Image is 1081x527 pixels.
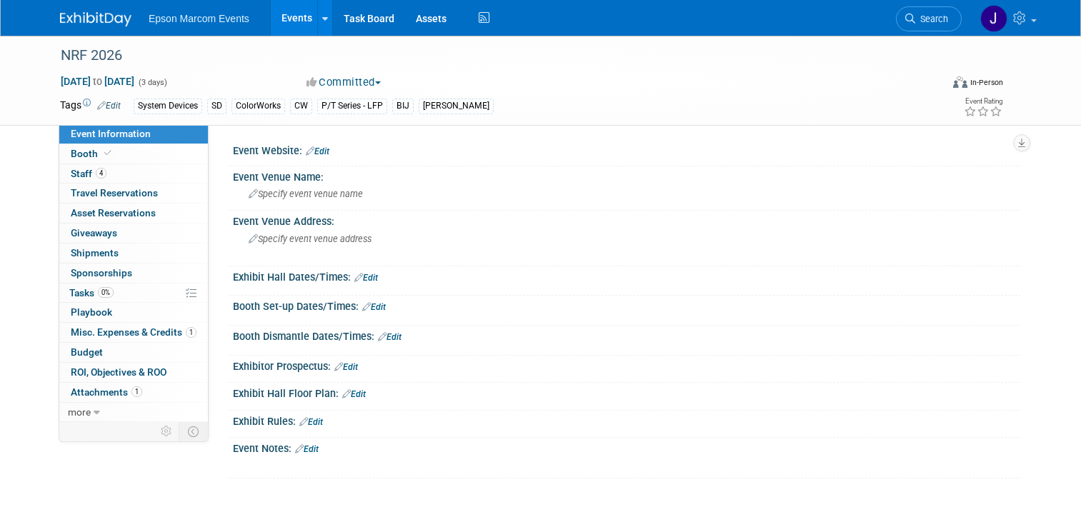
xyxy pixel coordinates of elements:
[970,77,1003,88] div: In-Person
[233,140,1021,159] div: Event Website:
[249,234,372,244] span: Specify event venue address
[59,283,208,303] a: Tasks0%
[233,438,1021,456] div: Event Notes:
[71,227,117,239] span: Giveaways
[59,303,208,322] a: Playbook
[97,101,121,111] a: Edit
[149,13,249,24] span: Epson Marcom Events
[56,43,923,69] div: NRF 2026
[71,247,119,259] span: Shipments
[233,211,1021,229] div: Event Venue Address:
[306,146,329,156] a: Edit
[299,417,323,427] a: Edit
[186,327,196,338] span: 1
[233,326,1021,344] div: Booth Dismantle Dates/Times:
[60,75,135,88] span: [DATE] [DATE]
[71,187,158,199] span: Travel Reservations
[964,98,1002,105] div: Event Rating
[362,302,386,312] a: Edit
[392,99,414,114] div: BIJ
[71,207,156,219] span: Asset Reservations
[71,366,166,378] span: ROI, Objectives & ROO
[59,144,208,164] a: Booth
[378,332,402,342] a: Edit
[134,99,202,114] div: System Devices
[342,389,366,399] a: Edit
[91,76,104,87] span: to
[953,76,967,88] img: Format-Inperson.png
[71,326,196,338] span: Misc. Expenses & Credits
[295,444,319,454] a: Edit
[71,128,151,139] span: Event Information
[71,168,106,179] span: Staff
[896,6,962,31] a: Search
[59,204,208,223] a: Asset Reservations
[137,78,167,87] span: (3 days)
[233,383,1021,401] div: Exhibit Hall Floor Plan:
[71,148,114,159] span: Booth
[59,263,208,283] a: Sponsorships
[68,406,91,418] span: more
[59,403,208,422] a: more
[104,149,111,157] i: Booth reservation complete
[96,168,106,179] span: 4
[71,346,103,358] span: Budget
[59,244,208,263] a: Shipments
[59,383,208,402] a: Attachments1
[59,323,208,342] a: Misc. Expenses & Credits1
[69,287,114,298] span: Tasks
[59,363,208,382] a: ROI, Objectives & ROO
[249,189,363,199] span: Specify event venue name
[419,99,494,114] div: [PERSON_NAME]
[71,306,112,318] span: Playbook
[60,98,121,114] td: Tags
[59,224,208,243] a: Giveaways
[71,386,142,398] span: Attachments
[290,99,312,114] div: CW
[154,422,179,441] td: Personalize Event Tab Strip
[317,99,387,114] div: P/T Series - LFP
[233,266,1021,285] div: Exhibit Hall Dates/Times:
[59,184,208,203] a: Travel Reservations
[59,343,208,362] a: Budget
[98,287,114,298] span: 0%
[71,267,132,278] span: Sponsorships
[915,14,948,24] span: Search
[864,74,1003,96] div: Event Format
[980,5,1007,32] img: Jenny Gowers
[233,356,1021,374] div: Exhibitor Prospectus:
[233,411,1021,429] div: Exhibit Rules:
[60,12,131,26] img: ExhibitDay
[233,296,1021,314] div: Booth Set-up Dates/Times:
[354,273,378,283] a: Edit
[302,75,387,90] button: Committed
[131,386,142,397] span: 1
[207,99,226,114] div: SD
[59,124,208,144] a: Event Information
[231,99,285,114] div: ColorWorks
[179,422,209,441] td: Toggle Event Tabs
[334,362,358,372] a: Edit
[233,166,1021,184] div: Event Venue Name:
[59,164,208,184] a: Staff4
